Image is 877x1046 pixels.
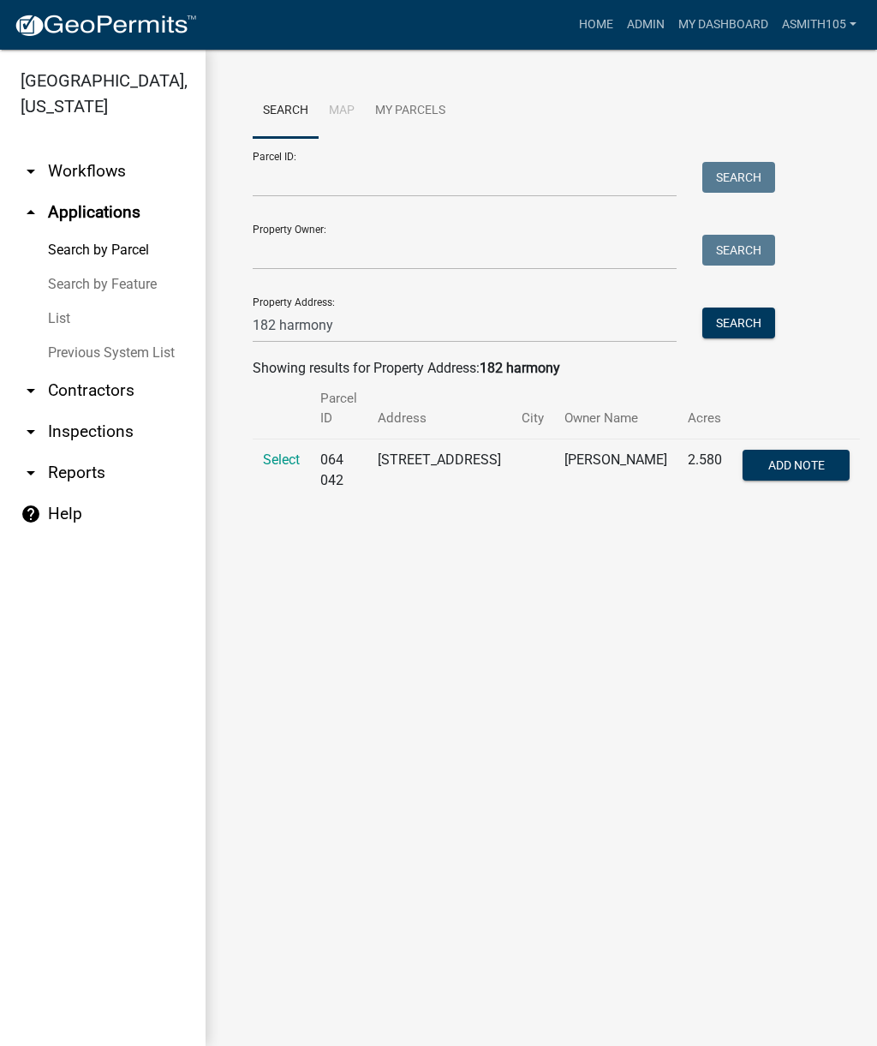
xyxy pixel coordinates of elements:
button: Search [702,235,775,266]
a: Search [253,84,319,139]
i: arrow_drop_down [21,421,41,442]
i: arrow_drop_up [21,202,41,223]
button: Add Note [743,450,850,481]
a: asmith105 [775,9,863,41]
i: arrow_drop_down [21,380,41,401]
th: Address [367,379,511,439]
th: Parcel ID [310,379,367,439]
a: Admin [620,9,671,41]
a: Home [572,9,620,41]
a: My Parcels [365,84,456,139]
button: Search [702,308,775,338]
span: Add Note [768,457,825,471]
i: arrow_drop_down [21,463,41,483]
th: Acres [677,379,732,439]
a: My Dashboard [671,9,775,41]
th: Owner Name [554,379,677,439]
i: help [21,504,41,524]
i: arrow_drop_down [21,161,41,182]
th: City [511,379,554,439]
td: [STREET_ADDRESS] [367,439,511,501]
a: Select [263,451,300,468]
strong: 182 harmony [480,360,560,376]
button: Search [702,162,775,193]
td: [PERSON_NAME] [554,439,677,501]
div: Showing results for Property Address: [253,358,830,379]
td: 2.580 [677,439,732,501]
td: 064 042 [310,439,367,501]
